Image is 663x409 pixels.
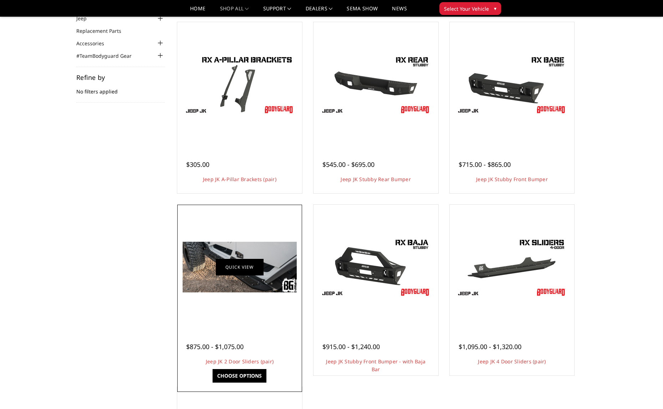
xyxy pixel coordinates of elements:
span: $545.00 - $695.00 [322,160,374,169]
a: Jeep JK 2 Door Sliders (pair) RX Sliders (4 Door Pictured) [179,206,300,328]
a: Jeep JK A-Pillar Brackets (pair) [203,176,276,183]
span: $875.00 - $1,075.00 [186,342,244,351]
span: $915.00 - $1,240.00 [322,342,380,351]
a: Dealers [306,6,333,16]
a: Choose Options [213,369,266,383]
span: ▾ [494,5,496,12]
a: Jeep JK Stubby Rear Bumper Jeep JK Stubby Rear Bumper [315,24,437,145]
div: No filters applied [76,74,165,103]
a: Home [190,6,205,16]
a: SEMA Show [347,6,378,16]
button: Select Your Vehicle [439,2,501,15]
iframe: Chat Widget [627,375,663,409]
h5: Refine by [76,74,165,81]
span: $305.00 [186,160,209,169]
a: Jeep JK Stubby Front Bumper - with Baja Bar [326,358,425,373]
a: Jeep JK Stubby Front Bumper [476,176,548,183]
img: Jeep JK Stubby Front Bumper [455,52,569,117]
img: RX Sliders (4 Door Pictured) [183,242,297,292]
span: $715.00 - $865.00 [459,160,511,169]
a: Support [263,6,291,16]
a: Quick view [216,259,264,275]
a: Jeep JK 2 Door Sliders (pair) [206,358,274,365]
a: Jeep JK Stubby Front Bumper - with Baja Bar Front Stubby End Caps w/ Baja Bar (Lights & Winch Sol... [315,206,437,328]
a: Jeep JK Stubby Front Bumper [452,24,573,145]
a: Jeep [76,15,96,22]
a: shop all [220,6,249,16]
span: Select Your Vehicle [444,5,489,12]
a: Jeep JK 4 Door Sliders (pair) [478,358,546,365]
a: Accessories [76,40,113,47]
a: #TeamBodyguard Gear [76,52,141,60]
a: News [392,6,407,16]
img: Jeep JK A-Pillar Brackets (pair) [183,52,297,117]
a: Replacement Parts [76,27,130,35]
a: Jeep JK A-Pillar Brackets (pair) [179,24,300,145]
a: Jeep JK Stubby Rear Bumper [341,176,411,183]
span: $1,095.00 - $1,320.00 [459,342,521,351]
a: Jeep JK 4 Door Sliders (pair) ROX Sliders (4 Door Pictured) [452,206,573,328]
